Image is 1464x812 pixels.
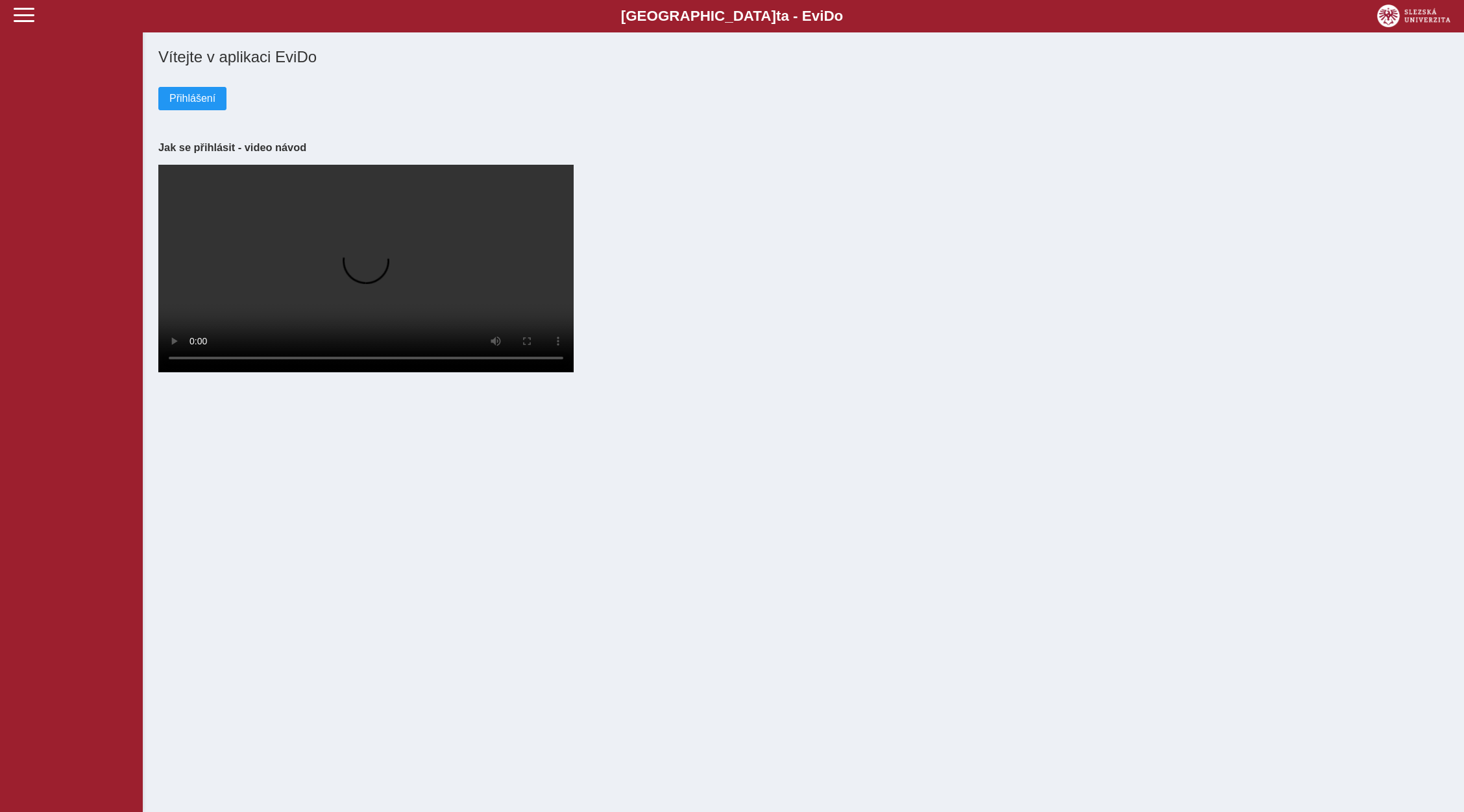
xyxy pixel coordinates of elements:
h1: Vítejte v aplikaci EviDo [158,48,1448,66]
span: t [776,8,781,24]
span: D [823,8,834,24]
h3: Jak se přihlásit - video návod [158,141,1448,154]
video: Your browser does not support the video tag. [158,165,574,372]
img: logo_web_su.png [1377,5,1450,27]
span: Přihlášení [169,93,215,104]
button: Přihlášení [158,87,226,110]
span: o [835,8,844,24]
b: [GEOGRAPHIC_DATA] a - Evi [39,8,1425,25]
